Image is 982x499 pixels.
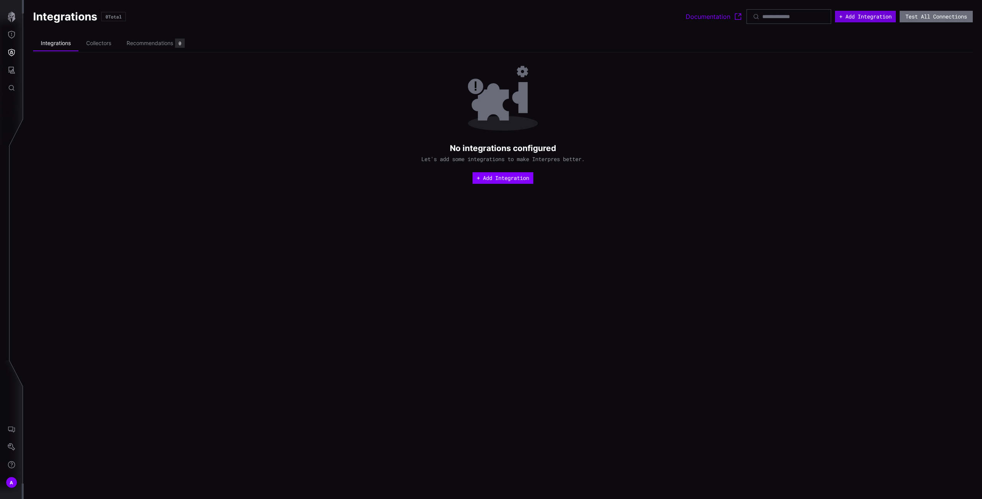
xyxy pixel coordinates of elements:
h1: Integrations [33,10,97,24]
button: A [0,474,23,491]
span: Let's add some integrations to make Interpres better. [421,156,585,163]
button: + Add Integration [835,11,896,22]
button: + Add Integration [473,172,533,184]
div: Recommendations [127,40,173,47]
div: 0 Total [105,14,122,19]
span: A [10,479,13,487]
button: Test All Connections [900,11,973,22]
h2: No integrations configured [450,143,556,153]
li: Collectors [78,36,119,51]
div: 0 [179,41,181,45]
li: Integrations [33,36,78,51]
a: Documentation [686,12,743,21]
